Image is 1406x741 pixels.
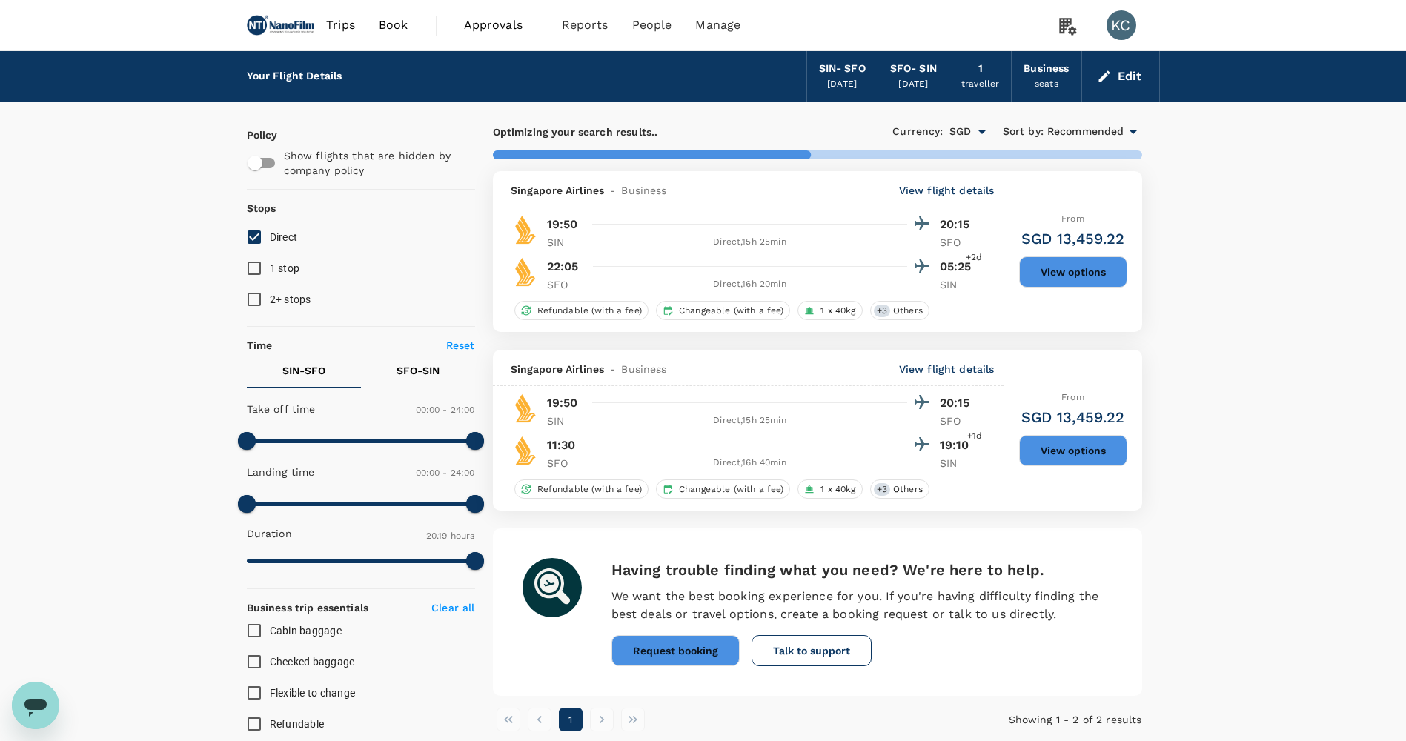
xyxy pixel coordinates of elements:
div: SIN - SFO [819,61,866,77]
p: SFO - SIN [397,363,440,378]
p: View flight details [899,362,995,376]
img: SQ [511,215,540,245]
p: View flight details [899,183,995,198]
span: People [632,16,672,34]
span: Trips [326,16,355,34]
span: Cabin baggage [270,625,342,637]
button: Open [972,122,992,142]
p: We want the best booking experience for you. If you're having difficulty finding the best deals o... [611,588,1112,623]
span: - [604,183,621,198]
span: 20.19 hours [426,531,475,541]
img: SQ [511,436,540,465]
span: +1d [967,429,982,444]
span: Recommended [1047,124,1124,140]
div: [DATE] [898,77,928,92]
span: Refundable (with a fee) [531,483,648,496]
img: SQ [511,393,540,423]
p: SIN [547,235,584,250]
div: Refundable (with a fee) [514,301,649,320]
p: 22:05 [547,258,579,276]
div: Direct , 15h 25min [593,413,907,428]
p: SIN [940,456,977,471]
p: SFO [940,235,977,250]
div: Direct , 15h 25min [593,235,907,250]
div: Direct , 16h 40min [593,456,907,471]
img: NANOFILM TECHNOLOGIES INTERNATIONAL LIMITED [247,9,315,41]
iframe: Button to launch messaging window [12,682,59,729]
span: Changeable (with a fee) [673,483,789,496]
button: Request booking [611,635,740,666]
div: +3Others [870,479,929,499]
span: Others [887,483,929,496]
p: Policy [247,127,260,142]
p: SIN [547,413,584,428]
div: SFO - SIN [890,61,937,77]
span: Changeable (with a fee) [673,305,789,317]
p: SIN - SFO [282,363,325,378]
p: Duration [247,526,292,541]
span: Manage [695,16,740,34]
span: + 3 [874,305,890,317]
div: KC [1107,10,1136,40]
div: traveller [961,77,999,92]
span: Business [621,362,666,376]
button: Talk to support [752,635,872,666]
button: View options [1019,435,1127,466]
span: Reports [562,16,609,34]
span: 00:00 - 24:00 [416,468,475,478]
div: 1 x 40kg [797,479,862,499]
div: Changeable (with a fee) [656,479,790,499]
span: Singapore Airlines [511,362,605,376]
p: Showing 1 - 2 of 2 results [926,712,1142,727]
p: Clear all [431,600,474,615]
span: Refundable (with a fee) [531,305,648,317]
span: 1 x 40kg [815,305,861,317]
p: Reset [446,338,475,353]
nav: pagination navigation [493,708,926,731]
p: Time [247,338,273,353]
img: SQ [511,257,540,287]
span: + 3 [874,483,890,496]
div: [DATE] [827,77,857,92]
span: +2d [966,250,982,265]
p: Optimizing your search results.. [493,124,818,139]
span: 00:00 - 24:00 [416,405,475,415]
div: Refundable (with a fee) [514,479,649,499]
span: 1 x 40kg [815,483,861,496]
span: From [1061,213,1084,224]
strong: Business trip essentials [247,602,369,614]
p: SFO [547,456,584,471]
div: +3Others [870,301,929,320]
p: 19:50 [547,216,578,233]
div: Changeable (with a fee) [656,301,790,320]
p: Show flights that are hidden by company policy [284,148,465,178]
h6: SGD 13,459.22 [1021,405,1125,429]
span: Refundable [270,718,325,730]
span: 2+ stops [270,293,311,305]
span: Others [887,305,929,317]
span: 1 stop [270,262,300,274]
span: - [604,362,621,376]
p: Take off time [247,402,316,416]
span: Flexible to change [270,687,356,699]
span: Business [621,183,666,198]
div: 1 x 40kg [797,301,862,320]
span: Checked baggage [270,656,355,668]
button: Edit [1094,64,1147,88]
p: SFO [940,413,977,428]
span: Book [379,16,408,34]
p: SFO [547,277,584,292]
button: View options [1019,256,1127,288]
span: From [1061,392,1084,402]
div: seats [1035,77,1058,92]
span: Singapore Airlines [511,183,605,198]
h6: SGD 13,459.22 [1021,227,1125,250]
span: Direct [270,231,298,243]
p: 11:30 [547,436,576,454]
span: Sort by : [1003,124,1044,140]
p: 20:15 [940,216,977,233]
p: 20:15 [940,394,977,412]
p: SIN [940,277,977,292]
h6: Having trouble finding what you need? We're here to help. [611,558,1112,582]
p: Landing time [247,465,315,479]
